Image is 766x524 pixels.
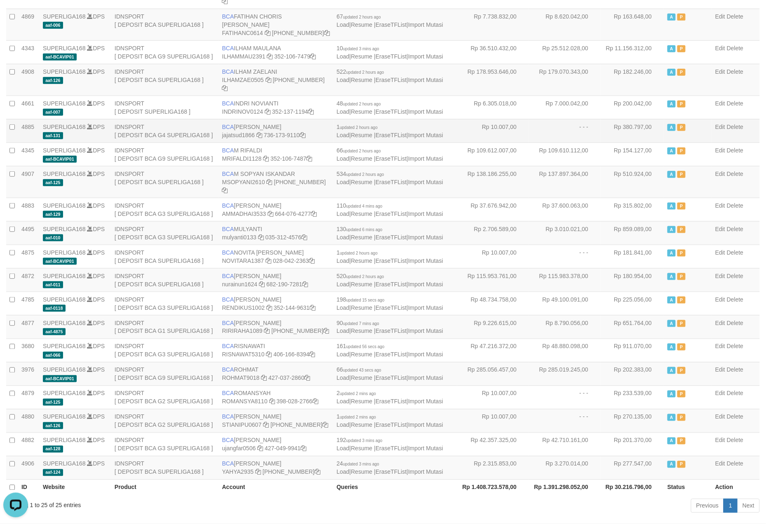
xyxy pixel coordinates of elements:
[376,132,406,138] a: EraseTFList
[529,40,601,64] td: Rp 25.512.028,00
[727,226,743,232] a: Delete
[256,132,262,138] a: Copy jajatsud1866 to clipboard
[43,147,86,154] a: SUPERLIGA168
[376,21,406,28] a: EraseTFList
[715,249,725,256] a: Edit
[222,351,265,358] a: RISNAWAT5310
[222,281,258,288] a: nurainun1624
[222,328,263,335] a: RIRIRAHA1089
[18,40,40,64] td: 4343
[376,351,406,358] a: EraseTFList
[311,211,317,217] a: Copy 6640764277 to clipboard
[408,108,443,115] a: Import Mutasi
[337,445,350,452] a: Load
[677,14,686,21] span: Paused
[222,234,256,241] a: mulyanti0133
[322,422,328,428] a: Copy 4062280194 to clipboard
[267,179,273,185] a: Copy MSOPYANI2610 to clipboard
[677,69,686,76] span: Paused
[43,179,63,186] span: aaf-125
[43,367,86,373] a: SUPERLIGA168
[43,45,86,51] a: SUPERLIGA168
[111,143,219,166] td: IDNSPORT [ DEPOSIT BCA G9 SUPERLIGA168 ]
[18,96,40,119] td: 4661
[40,64,111,96] td: DPS
[727,68,743,75] a: Delete
[267,53,273,60] a: Copy ILHAMMAU2391 to clipboard
[343,102,381,106] span: updated 2 hours ago
[343,149,381,153] span: updated 2 hours ago
[337,179,350,185] a: Load
[301,445,306,452] a: Copy 4270499941 to clipboard
[601,40,664,64] td: Rp 11.156.312,00
[408,304,443,311] a: Import Mutasi
[727,414,743,420] a: Delete
[601,96,664,119] td: Rp 200.042,00
[667,45,676,52] span: Active
[376,422,406,428] a: EraseTFList
[222,187,228,194] a: Copy 4062301418 to clipboard
[315,469,320,475] a: Copy 4062301272 to clipboard
[222,445,256,452] a: ujangfar0506
[715,68,725,75] a: Edit
[18,198,40,221] td: 4883
[337,469,350,475] a: Load
[337,100,443,115] span: | | |
[43,226,86,232] a: SUPERLIGA168
[111,198,219,221] td: IDNSPORT [ DEPOSIT BCA G3 SUPERLIGA168 ]
[43,202,86,209] a: SUPERLIGA168
[408,398,443,405] a: Import Mutasi
[529,96,601,119] td: Rp 7.000.042,00
[737,499,760,513] a: Next
[376,281,406,288] a: EraseTFList
[715,273,725,279] a: Edit
[302,281,308,288] a: Copy 6821907281 to clipboard
[529,9,601,40] td: Rp 8.620.042,00
[337,375,350,381] a: Load
[222,85,228,91] a: Copy 4062280631 to clipboard
[715,202,725,209] a: Edit
[111,40,219,64] td: IDNSPORT [ DEPOSIT BCA G9 SUPERLIGA168 ]
[351,211,372,217] a: Resume
[457,96,529,119] td: Rp 6.305.018,00
[258,234,264,241] a: Copy mulyanti0133 to clipboard
[337,45,443,60] span: | | |
[727,45,743,51] a: Delete
[715,320,725,326] a: Edit
[351,132,372,138] a: Resume
[219,9,334,40] td: FATIHAN CHORIS [PERSON_NAME] [PHONE_NUMBER]
[408,21,443,28] a: Import Mutasi
[667,171,676,178] span: Active
[111,9,219,40] td: IDNSPORT [ DEPOSIT BCA SUPERLIGA168 ]
[351,351,372,358] a: Resume
[457,119,529,143] td: Rp 10.007,00
[457,9,529,40] td: Rp 7.738.832,00
[337,304,350,311] a: Load
[351,155,372,162] a: Resume
[351,422,372,428] a: Resume
[351,77,372,83] a: Resume
[337,422,350,428] a: Load
[40,166,111,198] td: DPS
[667,14,676,21] span: Active
[222,375,260,381] a: ROHMAT9018
[376,211,406,217] a: EraseTFList
[601,9,664,40] td: Rp 163.648,00
[43,109,63,116] span: aaf-007
[43,13,86,20] a: SUPERLIGA168
[306,155,312,162] a: Copy 3521067487 to clipboard
[265,30,270,36] a: Copy FATIHANC0614 to clipboard
[18,166,40,198] td: 4907
[408,445,443,452] a: Import Mutasi
[222,422,262,428] a: STIANIPU0607
[313,398,318,405] a: Copy 3980282766 to clipboard
[337,13,443,28] span: | | |
[727,13,743,20] a: Delete
[222,469,254,475] a: YAHYA2935
[40,9,111,40] td: DPS
[266,351,272,358] a: Copy RISNAWAT5310 to clipboard
[376,108,406,115] a: EraseTFList
[457,64,529,96] td: Rp 178.953.646,00
[337,351,350,358] a: Load
[337,108,350,115] a: Load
